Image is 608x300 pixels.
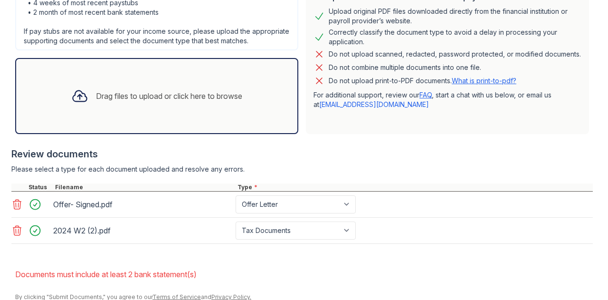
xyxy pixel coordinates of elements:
[329,48,581,60] div: Do not upload scanned, redacted, password protected, or modified documents.
[53,184,236,191] div: Filename
[452,77,516,85] a: What is print-to-pdf?
[53,223,232,238] div: 2024 W2 (2).pdf
[27,184,53,191] div: Status
[319,100,429,108] a: [EMAIL_ADDRESS][DOMAIN_NAME]
[53,197,232,212] div: Offer- Signed.pdf
[11,165,593,174] div: Please select a type for each document uploaded and resolve any errors.
[419,91,432,99] a: FAQ
[329,76,516,86] p: Do not upload print-to-PDF documents.
[96,90,242,102] div: Drag files to upload or click here to browse
[329,7,581,26] div: Upload original PDF files downloaded directly from the financial institution or payroll provider’...
[313,90,581,109] p: For additional support, review our , start a chat with us below, or email us at
[11,147,593,161] div: Review documents
[236,184,593,191] div: Type
[15,265,593,284] li: Documents must include at least 2 bank statement(s)
[329,62,481,73] div: Do not combine multiple documents into one file.
[329,28,581,47] div: Correctly classify the document type to avoid a delay in processing your application.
